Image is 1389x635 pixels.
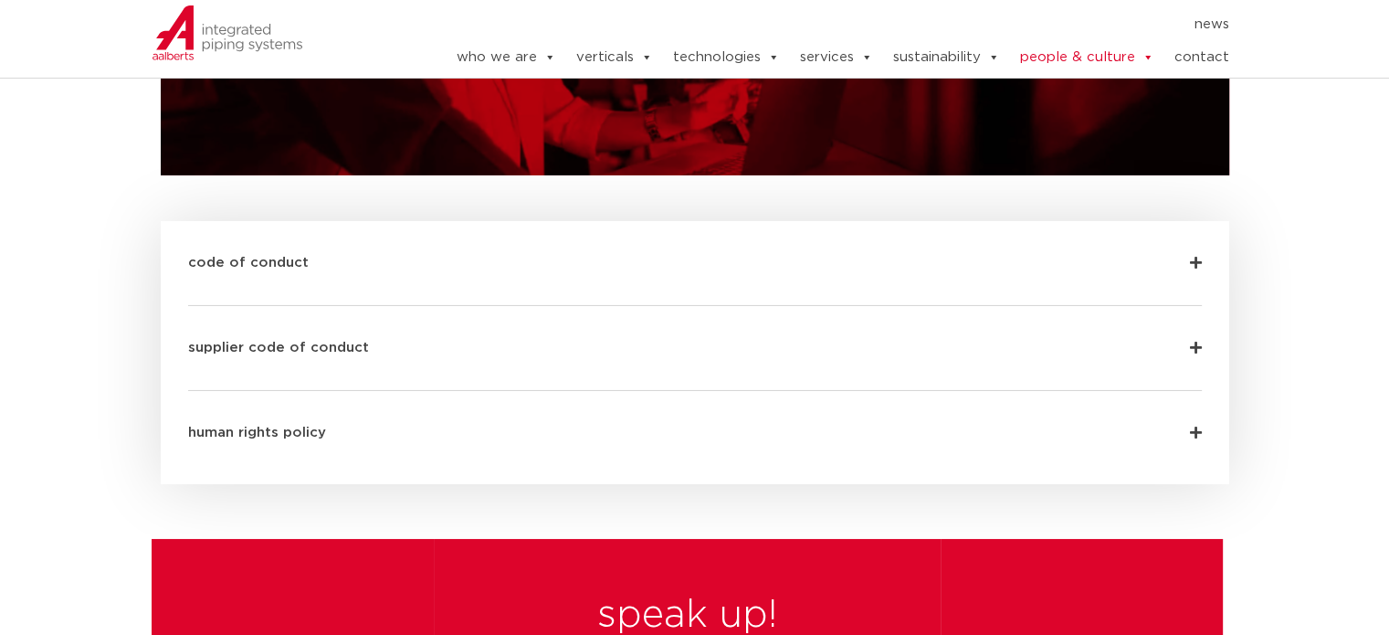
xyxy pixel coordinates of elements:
[188,221,1202,278] div: code of conduct
[1194,10,1228,39] a: news
[672,39,779,76] a: technologies
[188,256,309,270] a: code of conduct
[575,39,652,76] a: verticals
[188,391,1202,448] div: human rights policy
[400,10,1229,39] nav: Menu
[799,39,872,76] a: services
[892,39,999,76] a: sustainability
[1019,39,1153,76] a: people & culture
[188,341,369,355] a: supplier code of conduct
[188,426,326,439] a: human rights policy
[456,39,555,76] a: who we are
[1173,39,1228,76] a: contact
[188,306,1202,363] div: supplier code of conduct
